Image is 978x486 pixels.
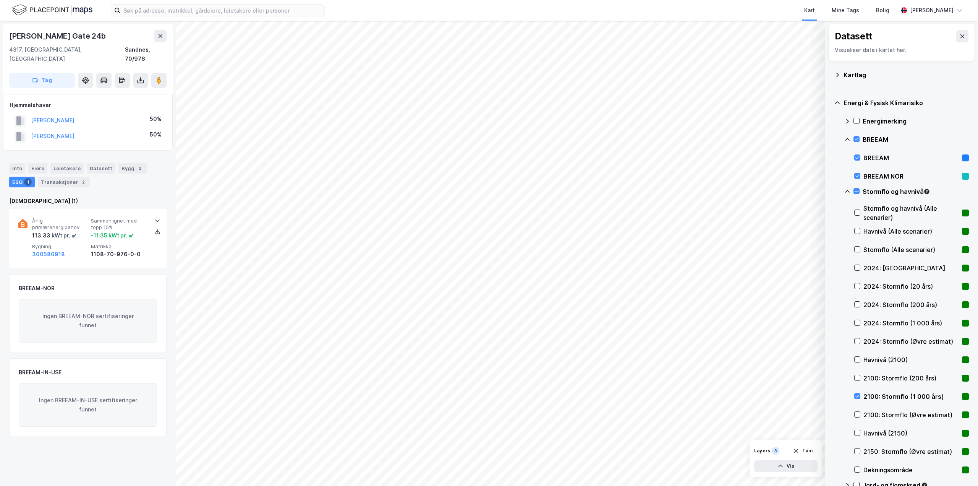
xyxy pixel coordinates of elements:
div: [PERSON_NAME] Gate 24b [9,30,107,42]
div: Eiere [28,163,47,174]
div: Sandnes, 70/976 [125,45,167,63]
div: Datasett [87,163,115,174]
div: BREEAM-IN-USE [19,368,62,377]
div: Havnivå (2150) [863,429,959,438]
div: Ingen BREEAM-IN-USE sertifiseringer funnet [19,383,157,427]
div: Datasett [835,30,873,42]
div: Hjemmelshaver [10,101,166,110]
div: 3 [772,447,779,455]
div: 2100: Stormflo (Øvre estimat) [863,410,959,419]
div: Havnivå (Alle scenarier) [863,227,959,236]
input: Søk på adresse, matrikkel, gårdeiere, leietakere eller personer [120,5,324,16]
div: Stormflo (Alle scenarier) [863,245,959,254]
span: Sammenlignet med topp 15% [91,218,147,231]
div: Info [9,163,25,174]
div: Layers [754,448,770,454]
div: -11.35 kWt pr. ㎡ [91,231,134,240]
div: Visualiser data i kartet her. [835,46,968,55]
div: kWt pr. ㎡ [50,231,77,240]
div: BREEAM NOR [863,172,959,181]
span: Bygning [32,243,88,250]
div: 2 [79,178,87,186]
div: BREEAM [863,153,959,163]
div: [DEMOGRAPHIC_DATA] (1) [9,197,167,206]
div: 113.33 [32,231,77,240]
div: Bolig [876,6,889,15]
div: 2100: Stormflo (200 års) [863,374,959,383]
div: Stormflo og havnivå (Alle scenarier) [863,204,959,222]
span: Årlig primærenergibehov [32,218,88,231]
div: 2100: Stormflo (1 000 års) [863,392,959,401]
div: Stormflo og havnivå [863,187,969,196]
div: Leietakere [50,163,84,174]
div: [PERSON_NAME] [910,6,954,15]
div: Tooltip anchor [923,188,930,195]
div: 1108-70-976-0-0 [91,250,147,259]
div: Kart [804,6,815,15]
div: BREEAM-NOR [19,284,55,293]
div: 2 [136,164,144,172]
div: Kontrollprogram for chat [940,449,978,486]
div: Kartlag [844,70,969,80]
div: Havnivå (2100) [863,355,959,364]
div: 1 [24,178,32,186]
button: 300580918 [32,250,65,259]
div: 4317, [GEOGRAPHIC_DATA], [GEOGRAPHIC_DATA] [9,45,125,63]
div: Mine Tags [832,6,859,15]
button: Tøm [788,445,818,457]
div: 50% [150,130,162,139]
div: 2150: Stormflo (Øvre estimat) [863,447,959,456]
div: BREEAM [863,135,969,144]
span: Matrikkel [91,243,147,250]
div: Dekningsområde [863,465,959,475]
div: 2024: [GEOGRAPHIC_DATA] [863,263,959,273]
div: 50% [150,114,162,124]
div: Energimerking [863,117,969,126]
iframe: Chat Widget [940,449,978,486]
div: 2024: Stormflo (1 000 års) [863,319,959,328]
div: Transaksjoner [38,177,90,187]
img: logo.f888ab2527a4732fd821a326f86c7f29.svg [12,3,92,17]
button: Tag [9,73,75,88]
div: Ingen BREEAM-NOR sertifiseringer funnet [19,299,157,343]
div: 2024: Stormflo (Øvre estimat) [863,337,959,346]
button: Vis [754,460,818,472]
div: Energi & Fysisk Klimarisiko [844,98,969,107]
div: 2024: Stormflo (200 års) [863,300,959,309]
div: ESG [9,177,35,187]
div: Bygg [118,163,147,174]
div: 2024: Stormflo (20 års) [863,282,959,291]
